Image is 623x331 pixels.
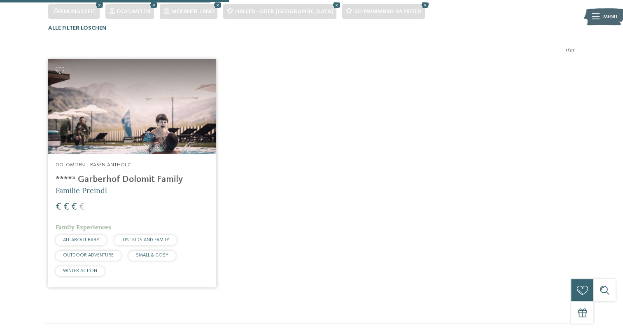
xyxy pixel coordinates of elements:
[354,9,421,14] span: Schwimmbad im Freien
[117,9,150,14] span: Dolomiten
[56,202,61,212] span: €
[48,59,216,287] a: Familienhotels gesucht? Hier findet ihr die besten! Dolomiten – Rasen-Antholz ****ˢ Garberhof Dol...
[79,202,85,212] span: €
[567,47,569,54] span: /
[121,238,169,242] span: JUST KIDS AND FAMILY
[63,202,69,212] span: €
[235,9,333,14] span: Hallen- oder [GEOGRAPHIC_DATA]
[63,238,99,242] span: ALL ABOUT BABY
[63,268,97,273] span: WINTER ACTION
[56,174,209,185] h4: ****ˢ Garberhof Dolomit Family
[56,186,107,195] span: Familie Preindl
[56,224,111,231] span: Family Experiences
[48,59,216,154] img: Familienhotels gesucht? Hier findet ihr die besten!
[566,47,567,54] span: 1
[48,25,106,31] span: Alle Filter löschen
[63,253,114,258] span: OUTDOOR ADVENTURE
[136,253,168,258] span: SMALL & COSY
[569,47,575,54] span: 27
[171,9,214,14] span: Meraner Land
[56,162,131,168] span: Dolomiten – Rasen-Antholz
[71,202,77,212] span: €
[54,9,96,14] span: Öffnungszeit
